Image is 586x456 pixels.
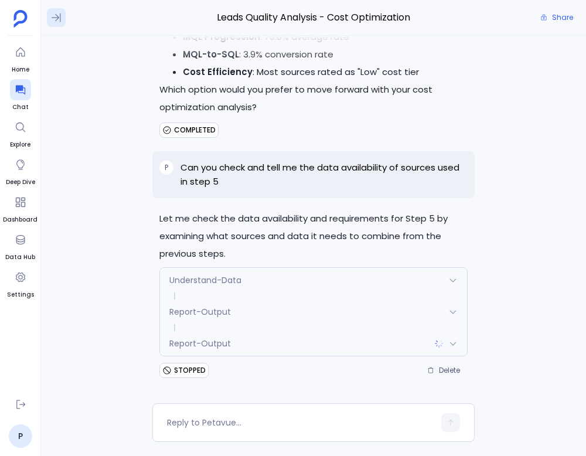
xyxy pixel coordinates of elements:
[9,424,32,448] a: P
[420,362,468,379] button: Delete
[180,161,468,189] p: Can you check and tell me the data availability of sources used in step 5
[10,117,31,149] a: Explore
[439,366,460,375] span: Delete
[174,366,206,375] span: STOPPED
[13,10,28,28] img: petavue logo
[3,215,38,224] span: Dashboard
[6,178,35,187] span: Deep Dive
[3,192,38,224] a: Dashboard
[10,65,31,74] span: Home
[10,103,31,112] span: Chat
[5,253,35,262] span: Data Hub
[159,210,468,263] p: Let me check the data availability and requirements for Step 5 by examining what sources and data...
[7,267,34,300] a: Settings
[6,154,35,187] a: Deep Dive
[169,306,231,318] span: Report-Output
[552,13,573,22] span: Share
[169,274,241,286] span: Understand-Data
[165,163,168,172] span: P
[533,9,580,26] button: Share
[10,79,31,112] a: Chat
[7,290,34,300] span: Settings
[10,42,31,74] a: Home
[183,63,468,81] li: : Most sources rated as "Low" cost tier
[10,140,31,149] span: Explore
[174,125,216,135] span: COMPLETED
[159,81,468,116] p: Which option would you prefer to move forward with your cost optimization analysis?
[163,10,464,25] span: Leads Quality Analysis - Cost Optimization
[169,338,231,349] span: Report-Output
[183,66,253,78] strong: Cost Efficiency
[5,229,35,262] a: Data Hub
